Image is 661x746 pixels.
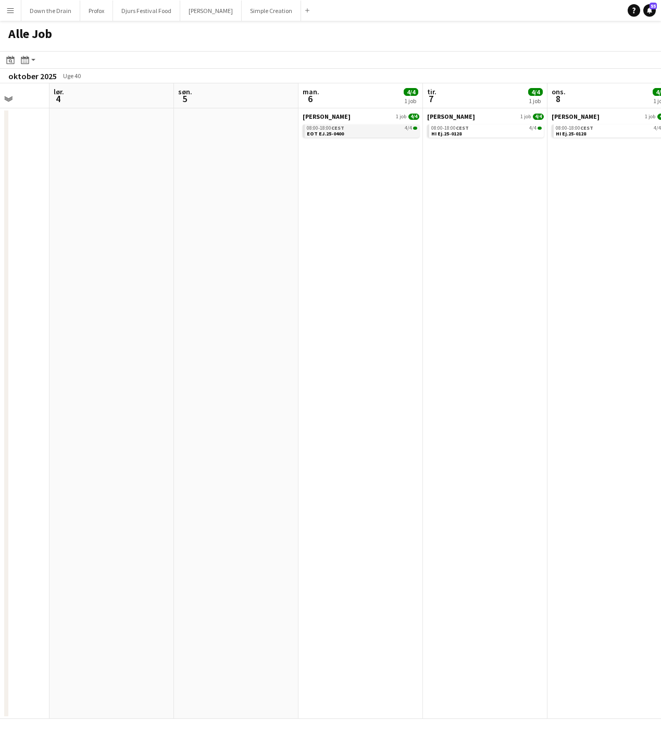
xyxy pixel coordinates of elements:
button: [PERSON_NAME] [180,1,242,21]
div: [PERSON_NAME]1 job4/408:00-18:00CEST4/4HI Ej.25-0128 [427,113,544,140]
span: man. [303,87,319,96]
span: 4/4 [654,126,661,131]
button: Down the Drain [21,1,80,21]
span: EOT EJ.25-0400 [307,130,344,137]
span: 08:00-18:00 [307,126,344,131]
span: CEST [456,125,469,131]
a: [PERSON_NAME]1 job4/4 [303,113,419,120]
span: 4/4 [404,88,418,96]
span: 7 [426,93,436,105]
div: 1 job [404,97,418,105]
span: 5 [177,93,192,105]
span: 4/4 [528,88,543,96]
span: 55 [650,3,657,9]
span: 08:00-18:00 [431,126,469,131]
span: 1 job [396,114,406,120]
span: 4/4 [538,127,542,130]
div: oktober 2025 [8,71,57,81]
span: 4 [52,93,64,105]
span: CEST [331,125,344,131]
span: 1 job [520,114,531,120]
button: Djurs Festival Food [113,1,180,21]
a: [PERSON_NAME]1 job4/4 [427,113,544,120]
span: Danny Black Luna [303,113,351,120]
span: 4/4 [413,127,417,130]
span: 4/4 [529,126,537,131]
span: 4/4 [405,126,412,131]
span: 08:00-18:00 [556,126,593,131]
a: 55 [643,4,656,17]
span: HI Ej.25-0128 [556,130,586,137]
div: [PERSON_NAME]1 job4/408:00-18:00CEST4/4EOT EJ.25-0400 [303,113,419,140]
span: CEST [580,125,593,131]
a: 08:00-18:00CEST4/4EOT EJ.25-0400 [307,125,417,136]
button: Profox [80,1,113,21]
span: HI Ej.25-0128 [431,130,462,137]
span: ons. [552,87,566,96]
span: 4/4 [408,114,419,120]
span: 4/4 [533,114,544,120]
span: lør. [54,87,64,96]
span: Danny Black Luna [552,113,600,120]
span: 8 [550,93,566,105]
a: 08:00-18:00CEST4/4HI Ej.25-0128 [431,125,542,136]
span: Uge 40 [59,72,85,80]
span: 6 [301,93,319,105]
span: 1 job [645,114,655,120]
span: søn. [178,87,192,96]
button: Simple Creation [242,1,301,21]
span: tir. [427,87,436,96]
span: Danny Black Luna [427,113,475,120]
div: 1 job [529,97,542,105]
